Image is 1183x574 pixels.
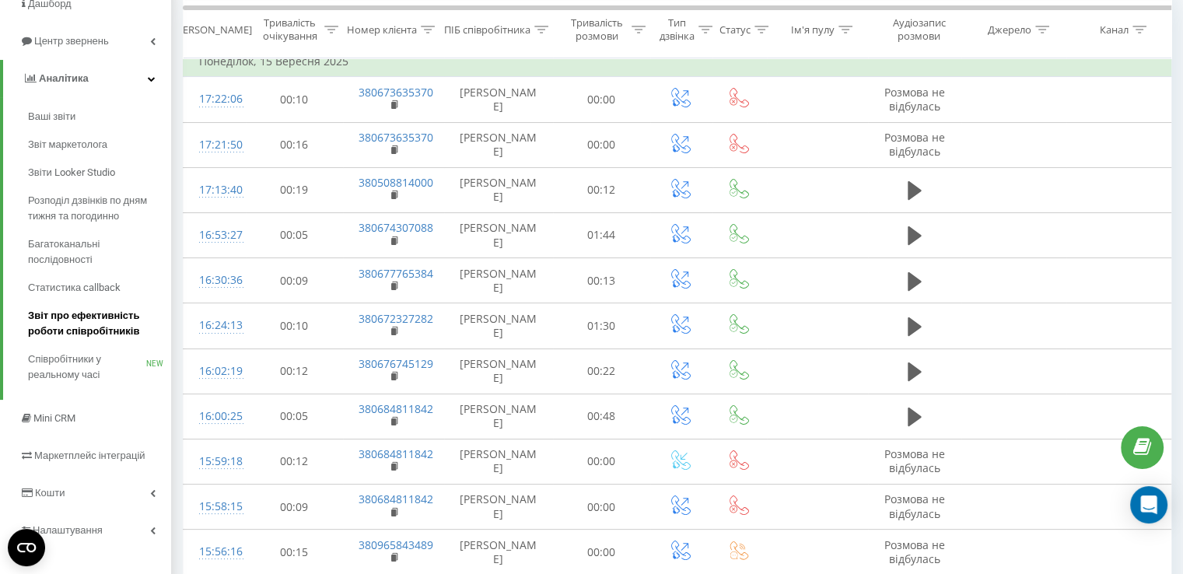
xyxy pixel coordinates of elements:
span: Звіти Looker Studio [28,165,115,180]
div: 17:21:50 [199,130,230,160]
a: 380508814000 [359,175,433,190]
div: 16:02:19 [199,356,230,387]
td: 00:00 [553,485,650,530]
a: 380672327282 [359,311,433,326]
div: Статус [719,23,751,36]
div: 17:22:06 [199,84,230,114]
td: [PERSON_NAME] [444,348,553,394]
td: [PERSON_NAME] [444,212,553,257]
td: 00:00 [553,439,650,484]
a: 380684811842 [359,446,433,461]
a: Статистика callback [28,274,171,302]
div: Ім'я пулу [791,23,835,36]
a: Звіт про ефективність роботи співробітників [28,302,171,345]
td: 01:30 [553,303,650,348]
td: 00:00 [553,77,650,122]
td: 00:09 [246,258,343,303]
td: [PERSON_NAME] [444,122,553,167]
a: Ваші звіти [28,103,171,131]
span: Mini CRM [33,412,75,424]
a: Багатоканальні послідовності [28,230,171,274]
span: Ваші звіти [28,109,75,124]
div: 16:24:13 [199,310,230,341]
td: [PERSON_NAME] [444,439,553,484]
span: Статистика callback [28,280,121,296]
a: Аналiтика [3,60,171,97]
td: 00:05 [246,394,343,439]
a: 380684811842 [359,401,433,416]
td: [PERSON_NAME] [444,394,553,439]
span: Розмова не відбулась [884,130,945,159]
span: Звіт про ефективність роботи співробітників [28,308,163,339]
td: 00:16 [246,122,343,167]
span: Розмова не відбулась [884,446,945,475]
span: Розподіл дзвінків по дням тижня та погодинно [28,193,163,224]
td: 00:05 [246,212,343,257]
td: 01:44 [553,212,650,257]
a: Звіти Looker Studio [28,159,171,187]
td: 00:09 [246,485,343,530]
span: Звіт маркетолога [28,137,107,152]
td: 00:48 [553,394,650,439]
td: 00:10 [246,303,343,348]
td: 00:12 [246,348,343,394]
a: Звіт маркетолога [28,131,171,159]
span: Розмова не відбулась [884,85,945,114]
a: Розподіл дзвінків по дням тижня та погодинно [28,187,171,230]
a: 380673635370 [359,85,433,100]
div: 16:00:25 [199,401,230,432]
td: 00:12 [246,439,343,484]
td: 00:19 [246,167,343,212]
span: Розмова не відбулась [884,537,945,566]
td: [PERSON_NAME] [444,485,553,530]
a: 380676745129 [359,356,433,371]
span: Кошти [35,487,65,499]
div: Канал [1100,23,1129,36]
span: Налаштування [33,524,103,536]
span: Співробітники у реальному часі [28,352,146,383]
div: ПІБ співробітника [444,23,530,36]
div: 15:56:16 [199,537,230,567]
a: 380965843489 [359,537,433,552]
span: Центр звернень [34,35,109,47]
td: 00:10 [246,77,343,122]
td: 00:00 [553,122,650,167]
span: Аналiтика [39,72,89,84]
div: 16:30:36 [199,265,230,296]
div: Джерело [988,23,1031,36]
div: Open Intercom Messenger [1130,486,1167,523]
div: Номер клієнта [347,23,417,36]
div: 16:53:27 [199,220,230,250]
div: 15:58:15 [199,492,230,522]
td: 00:13 [553,258,650,303]
a: 380673635370 [359,130,433,145]
span: Розмова не відбулась [884,492,945,520]
td: 00:12 [553,167,650,212]
td: [PERSON_NAME] [444,77,553,122]
div: 15:59:18 [199,446,230,477]
a: 380674307088 [359,220,433,235]
div: Аудіозапис розмови [881,16,957,43]
a: Співробітники у реальному часіNEW [28,345,171,389]
td: 00:22 [553,348,650,394]
td: [PERSON_NAME] [444,167,553,212]
div: Тривалість очікування [259,16,320,43]
td: [PERSON_NAME] [444,258,553,303]
div: 17:13:40 [199,175,230,205]
td: [PERSON_NAME] [444,303,553,348]
span: Маркетплейс інтеграцій [34,450,145,461]
a: 380677765384 [359,266,433,281]
span: Багатоканальні послідовності [28,236,163,268]
button: Open CMP widget [8,529,45,566]
div: [PERSON_NAME] [173,23,252,36]
a: 380684811842 [359,492,433,506]
div: Тип дзвінка [660,16,695,43]
div: Тривалість розмови [566,16,628,43]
